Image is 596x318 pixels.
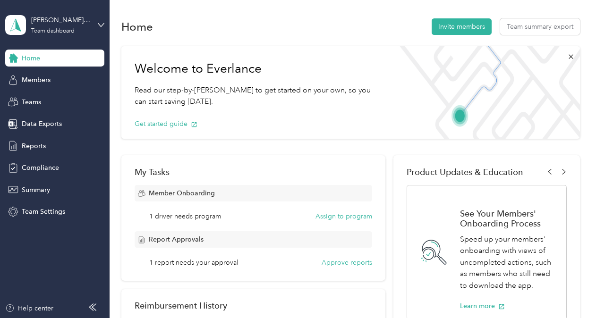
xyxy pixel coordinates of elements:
span: 1 report needs your approval [149,258,238,268]
span: Team Settings [22,207,65,217]
div: My Tasks [135,167,372,177]
button: Help center [5,303,53,313]
span: 1 driver needs program [149,211,221,221]
span: Member Onboarding [149,188,215,198]
button: Assign to program [315,211,372,221]
span: Members [22,75,51,85]
h1: Welcome to Everlance [135,61,379,76]
span: Data Exports [22,119,62,129]
button: Team summary export [500,18,580,35]
span: Compliance [22,163,59,173]
button: Get started guide [135,119,197,129]
h1: Home [121,22,153,32]
span: Summary [22,185,50,195]
span: Home [22,53,40,63]
div: Team dashboard [31,28,75,34]
p: Read our step-by-[PERSON_NAME] to get started on your own, so you can start saving [DATE]. [135,84,379,108]
span: Teams [22,97,41,107]
button: Learn more [460,301,505,311]
span: Product Updates & Education [407,167,523,177]
span: Report Approvals [149,234,204,244]
span: Reports [22,141,46,151]
iframe: Everlance-gr Chat Button Frame [543,265,596,318]
h1: See Your Members' Onboarding Process [460,209,556,228]
h2: Reimbursement History [135,301,227,310]
img: Welcome to everlance [392,46,580,139]
button: Invite members [432,18,492,35]
button: Approve reports [322,258,372,268]
p: Speed up your members' onboarding with views of uncompleted actions, such as members who still ne... [460,234,556,292]
div: [PERSON_NAME] Team [31,15,90,25]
